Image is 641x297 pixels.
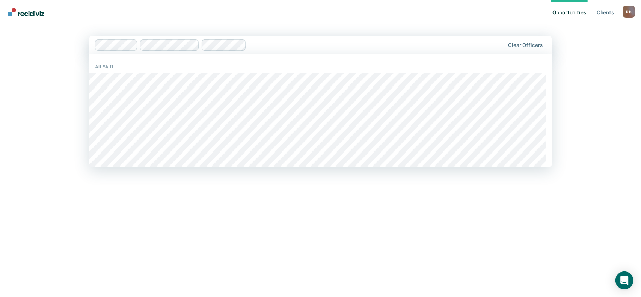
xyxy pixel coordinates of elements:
[8,8,44,16] img: Recidiviz
[89,63,552,70] div: All Staff
[623,6,635,18] button: Profile dropdown button
[623,6,635,18] div: R B
[615,271,633,289] div: Open Intercom Messenger
[508,42,543,48] div: Clear officers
